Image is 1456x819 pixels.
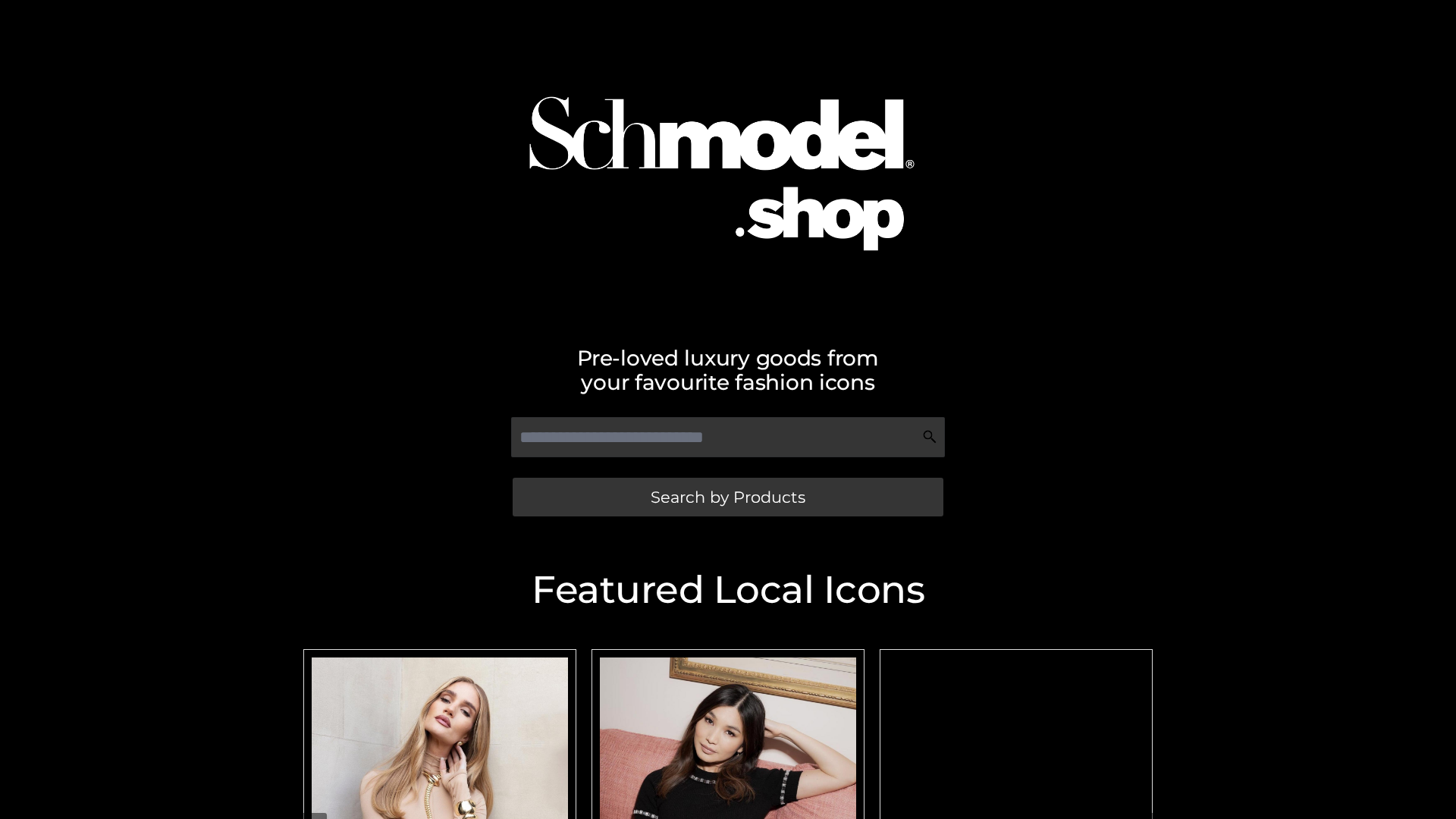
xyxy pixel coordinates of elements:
[296,571,1160,609] h2: Featured Local Icons​
[513,478,943,516] a: Search by Products
[651,489,805,505] span: Search by Products
[922,429,937,444] img: Search Icon
[296,346,1160,394] h2: Pre-loved luxury goods from your favourite fashion icons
